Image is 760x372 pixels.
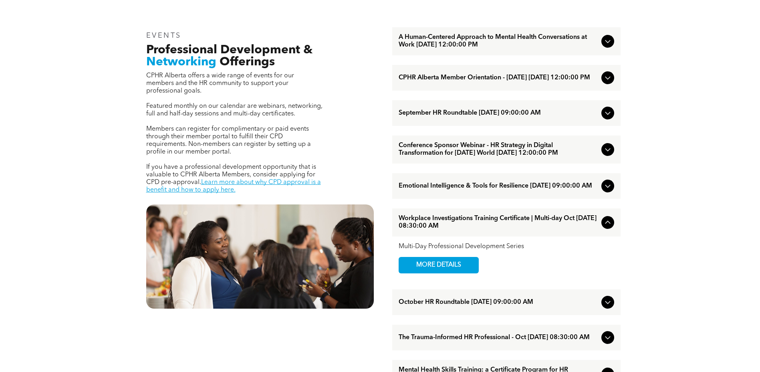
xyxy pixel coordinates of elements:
span: September HR Roundtable [DATE] 09:00:00 AM [399,109,598,117]
span: Emotional Intelligence & Tools for Resilience [DATE] 09:00:00 AM [399,182,598,190]
span: A Human-Centered Approach to Mental Health Conversations at Work [DATE] 12:00:00 PM [399,34,598,49]
div: Multi-Day Professional Development Series [399,243,614,251]
span: Featured monthly on our calendar are webinars, networking, full and half-day sessions and multi-d... [146,103,323,117]
span: October HR Roundtable [DATE] 09:00:00 AM [399,299,598,306]
span: Workplace Investigations Training Certificate | Multi-day Oct [DATE] 08:30:00 AM [399,215,598,230]
span: The Trauma-Informed HR Professional - Oct [DATE] 08:30:00 AM [399,334,598,342]
span: Members can register for complimentary or paid events through their member portal to fulfill thei... [146,126,311,155]
span: EVENTS [146,32,182,39]
span: Networking [146,56,216,68]
span: MORE DETAILS [407,257,470,273]
span: Offerings [220,56,275,68]
a: MORE DETAILS [399,257,479,273]
span: CPHR Alberta Member Orientation - [DATE] [DATE] 12:00:00 PM [399,74,598,82]
a: Learn more about why CPD approval is a benefit and how to apply here. [146,179,321,193]
span: Conference Sponsor Webinar - HR Strategy in Digital Transformation for [DATE] World [DATE] 12:00:... [399,142,598,157]
span: Professional Development & [146,44,312,56]
span: If you have a professional development opportunity that is valuable to CPHR Alberta Members, cons... [146,164,316,186]
span: CPHR Alberta offers a wide range of events for our members and the HR community to support your p... [146,73,294,94]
